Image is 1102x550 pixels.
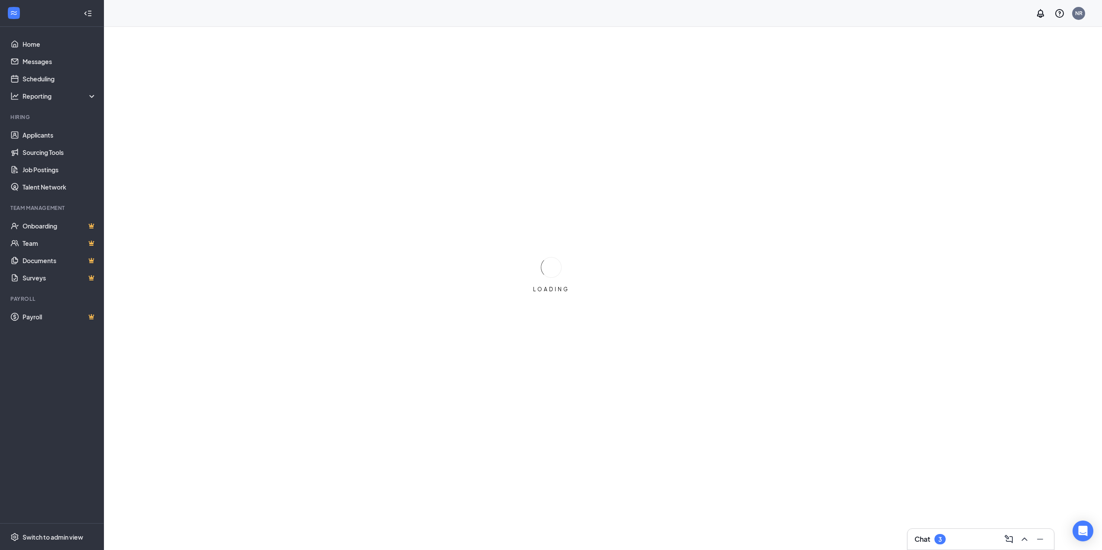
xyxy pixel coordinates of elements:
a: Sourcing Tools [23,144,97,161]
svg: ComposeMessage [1004,534,1014,544]
div: Payroll [10,295,95,302]
div: NR [1075,10,1083,17]
button: ChevronUp [1018,532,1031,546]
div: Team Management [10,204,95,212]
a: Talent Network [23,178,97,196]
div: LOADING [530,286,573,293]
svg: Notifications [1035,8,1046,19]
a: SurveysCrown [23,269,97,286]
a: DocumentsCrown [23,252,97,269]
div: Open Intercom Messenger [1073,521,1093,541]
div: Reporting [23,92,97,100]
a: Applicants [23,126,97,144]
button: ComposeMessage [1002,532,1016,546]
svg: Minimize [1035,534,1045,544]
div: 3 [938,536,942,543]
svg: Analysis [10,92,19,100]
div: Hiring [10,113,95,121]
svg: Settings [10,533,19,541]
svg: ChevronUp [1019,534,1030,544]
a: PayrollCrown [23,308,97,325]
a: Messages [23,53,97,70]
svg: WorkstreamLogo [10,9,18,17]
a: Scheduling [23,70,97,87]
button: Minimize [1033,532,1047,546]
a: OnboardingCrown [23,217,97,235]
a: Job Postings [23,161,97,178]
h3: Chat [915,534,930,544]
div: Switch to admin view [23,533,83,541]
svg: QuestionInfo [1054,8,1065,19]
a: TeamCrown [23,235,97,252]
a: Home [23,35,97,53]
svg: Collapse [84,9,92,18]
